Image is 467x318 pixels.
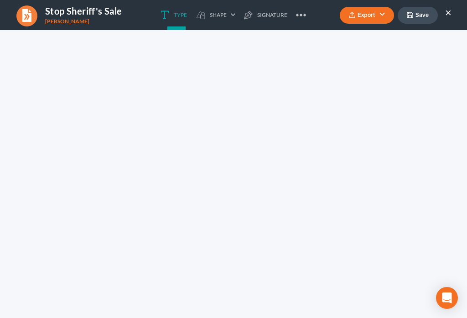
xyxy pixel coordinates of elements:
[445,7,451,18] button: ×
[340,7,394,24] button: Export
[45,5,122,17] h4: Stop Sheriff's Sale
[210,12,227,18] span: Shape
[45,18,89,25] span: [PERSON_NAME]
[436,287,458,309] div: Open Intercom Messenger
[398,7,438,24] button: Save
